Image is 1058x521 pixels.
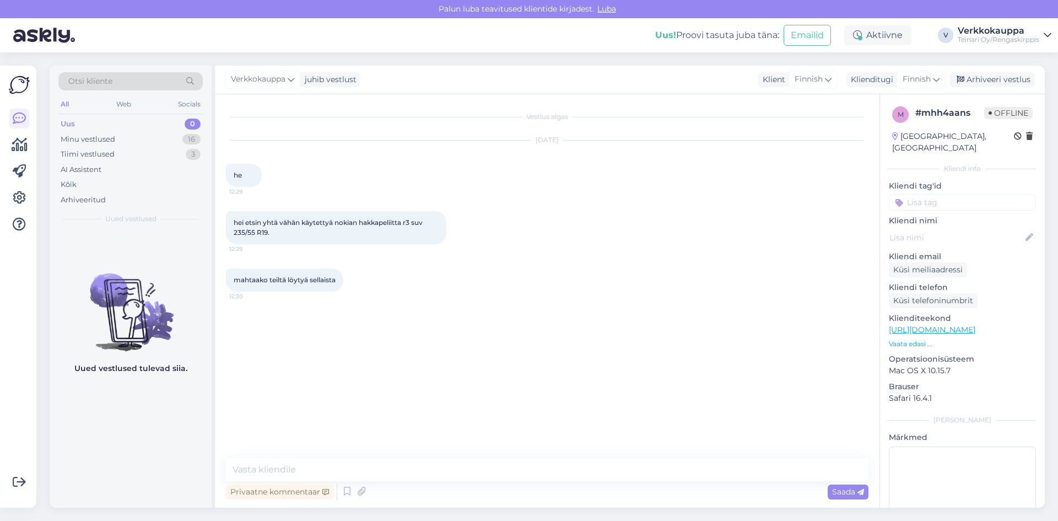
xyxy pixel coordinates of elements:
[226,485,333,499] div: Privaatne kommentaar
[234,218,424,237] span: hei etsin yhtä vähän käytettyä nokian hakkapeliitta r3 suv 235/55 R19.
[185,119,201,130] div: 0
[61,119,75,130] div: Uus
[889,415,1036,425] div: [PERSON_NAME]
[889,381,1036,393] p: Brauser
[958,26,1039,35] div: Verkkokauppa
[229,187,271,196] span: 12:29
[915,106,984,120] div: # mhh4aans
[889,353,1036,365] p: Operatsioonisüsteem
[889,180,1036,192] p: Kliendi tag'id
[938,28,953,43] div: V
[50,254,212,353] img: No chats
[176,97,203,111] div: Socials
[844,25,911,45] div: Aktiivne
[655,30,676,40] b: Uus!
[58,97,71,111] div: All
[655,29,779,42] div: Proovi tasuta juba täna:
[61,179,77,190] div: Kõik
[903,73,931,85] span: Finnish
[889,164,1036,174] div: Kliendi info
[950,72,1035,87] div: Arhiveeri vestlus
[61,134,115,145] div: Minu vestlused
[61,195,106,206] div: Arhiveeritud
[229,245,271,253] span: 12:29
[889,251,1036,262] p: Kliendi email
[889,325,975,335] a: [URL][DOMAIN_NAME]
[889,262,967,277] div: Küsi meiliaadressi
[229,292,271,300] span: 12:30
[68,76,112,87] span: Otsi kliente
[594,4,619,14] span: Luba
[9,74,30,95] img: Askly Logo
[300,74,357,85] div: juhib vestlust
[889,365,1036,377] p: Mac OS X 10.15.7
[226,112,868,122] div: Vestlus algas
[889,194,1036,211] input: Lisa tag
[846,74,893,85] div: Klienditugi
[889,215,1036,227] p: Kliendi nimi
[984,107,1033,119] span: Offline
[832,487,864,497] span: Saada
[234,276,336,284] span: mahtaako teiltä löytyä sellaista
[889,232,1023,244] input: Lisa nimi
[234,171,242,179] span: he
[889,393,1036,404] p: Safari 16.4.1
[795,73,823,85] span: Finnish
[889,432,1036,443] p: Märkmed
[898,110,904,119] span: m
[61,164,101,175] div: AI Assistent
[105,214,156,224] span: Uued vestlused
[889,313,1036,324] p: Klienditeekond
[889,282,1036,293] p: Kliendi telefon
[74,363,187,374] p: Uued vestlused tulevad siia.
[182,134,201,145] div: 16
[958,26,1051,44] a: VerkkokauppaTeinari Oy/Rengaskirppis
[61,149,115,160] div: Tiimi vestlused
[226,135,868,145] div: [DATE]
[186,149,201,160] div: 3
[889,339,1036,349] p: Vaata edasi ...
[958,35,1039,44] div: Teinari Oy/Rengaskirppis
[784,25,831,46] button: Emailid
[231,73,285,85] span: Verkkokauppa
[758,74,785,85] div: Klient
[114,97,133,111] div: Web
[889,293,978,308] div: Küsi telefoninumbrit
[892,131,1014,154] div: [GEOGRAPHIC_DATA], [GEOGRAPHIC_DATA]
